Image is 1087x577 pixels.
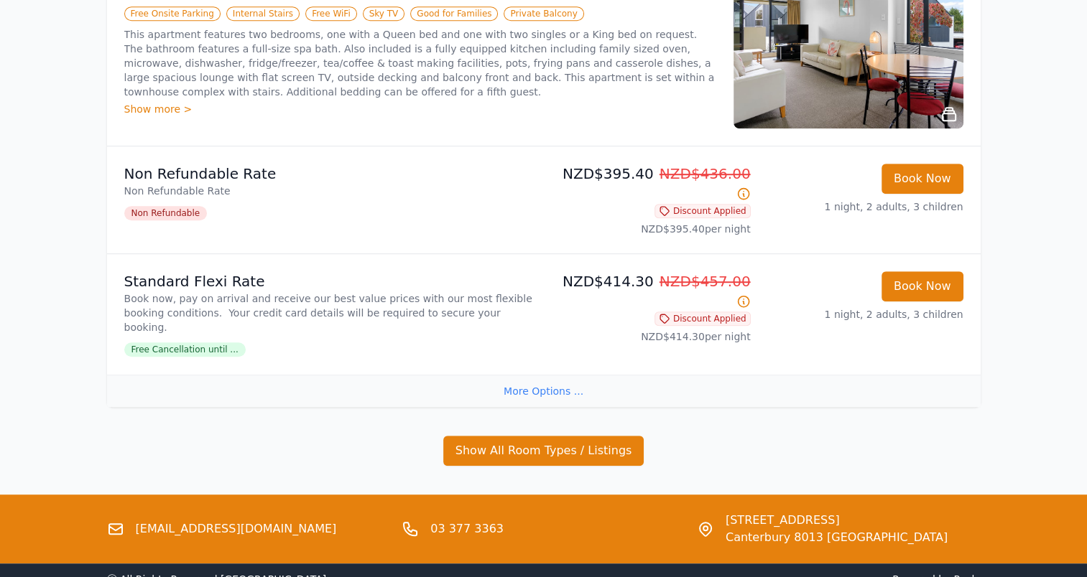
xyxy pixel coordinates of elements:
a: 03 377 3363 [430,520,504,538]
span: Internal Stairs [226,6,300,21]
p: NZD$414.30 [550,271,751,311]
p: NZD$395.40 per night [550,222,751,236]
span: Free Cancellation until ... [124,342,246,357]
span: Discount Applied [654,311,751,326]
span: Private Balcony [504,6,583,21]
span: NZD$457.00 [660,273,751,290]
span: Sky TV [363,6,405,21]
p: Book now, pay on arrival and receive our best value prices with our most flexible booking conditi... [124,291,538,334]
p: Non Refundable Rate [124,164,538,184]
p: This apartment features two bedrooms, one with a Queen bed and one with two singles or a King bed... [124,27,716,99]
button: Book Now [882,271,963,301]
span: Good for Families [410,6,498,21]
p: 1 night, 2 adults, 3 children [762,307,963,322]
p: 1 night, 2 adults, 3 children [762,200,963,214]
span: [STREET_ADDRESS] [726,512,948,529]
span: Canterbury 8013 [GEOGRAPHIC_DATA] [726,529,948,546]
p: NZD$414.30 per night [550,329,751,344]
span: Free Onsite Parking [124,6,221,21]
div: Show more > [124,102,716,116]
span: NZD$436.00 [660,165,751,182]
button: Book Now [882,164,963,194]
button: Show All Room Types / Listings [443,436,644,466]
p: Standard Flexi Rate [124,271,538,291]
span: Discount Applied [654,204,751,218]
p: Non Refundable Rate [124,184,538,198]
span: Non Refundable [124,206,208,220]
span: Free WiFi [305,6,357,21]
a: [EMAIL_ADDRESS][DOMAIN_NAME] [136,520,337,538]
div: More Options ... [107,375,981,407]
p: NZD$395.40 [550,164,751,204]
